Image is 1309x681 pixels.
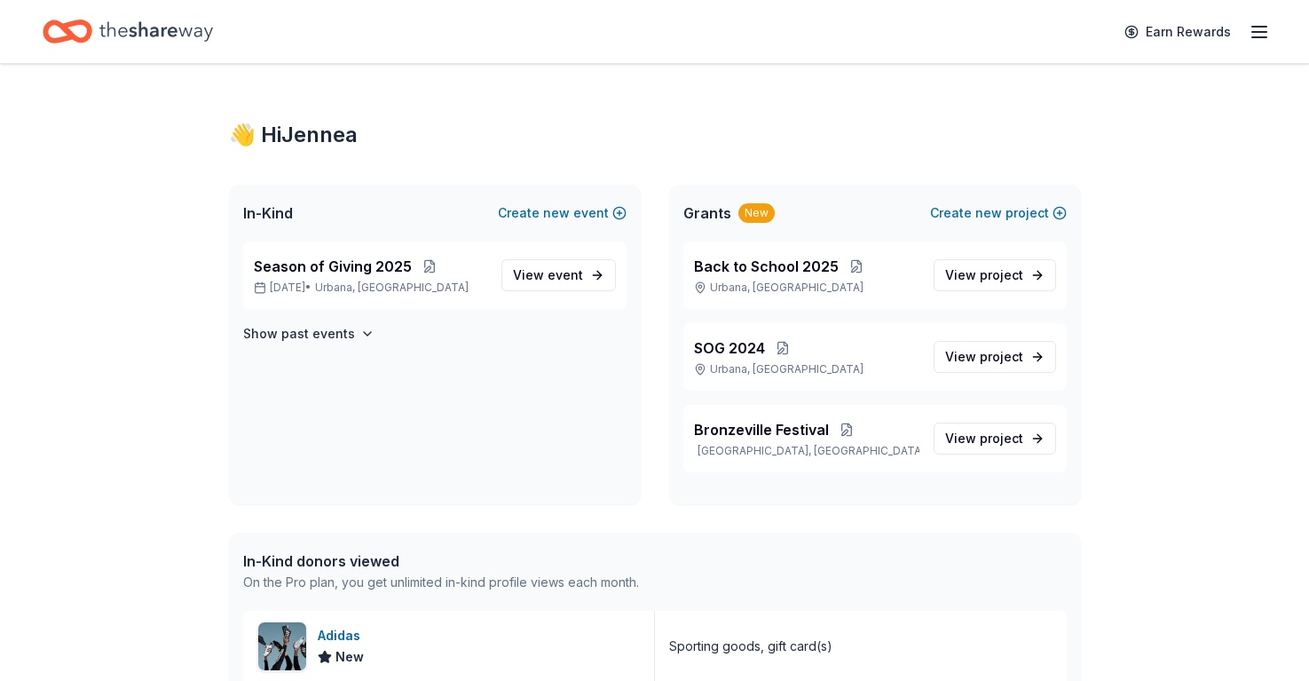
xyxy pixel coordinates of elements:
[694,337,765,359] span: SOG 2024
[738,203,775,223] div: New
[243,323,375,344] button: Show past events
[694,444,919,458] p: [GEOGRAPHIC_DATA], [GEOGRAPHIC_DATA]
[501,259,616,291] a: View event
[975,202,1002,224] span: new
[548,267,583,282] span: event
[694,256,839,277] span: Back to School 2025
[934,259,1056,291] a: View project
[254,281,487,295] p: [DATE] •
[694,281,919,295] p: Urbana, [GEOGRAPHIC_DATA]
[543,202,570,224] span: new
[930,202,1067,224] button: Createnewproject
[945,265,1023,286] span: View
[229,121,1081,149] div: 👋 Hi Jennea
[243,572,639,593] div: On the Pro plan, you get unlimited in-kind profile views each month.
[945,428,1023,449] span: View
[683,202,731,224] span: Grants
[980,431,1023,446] span: project
[318,625,367,646] div: Adidas
[669,636,832,657] div: Sporting goods, gift card(s)
[934,423,1056,455] a: View project
[43,11,213,52] a: Home
[980,349,1023,364] span: project
[945,346,1023,368] span: View
[934,341,1056,373] a: View project
[243,202,293,224] span: In-Kind
[254,256,412,277] span: Season of Giving 2025
[258,622,306,670] img: Image for Adidas
[513,265,583,286] span: View
[315,281,469,295] span: Urbana, [GEOGRAPHIC_DATA]
[243,550,639,572] div: In-Kind donors viewed
[498,202,627,224] button: Createnewevent
[335,646,364,668] span: New
[1114,16,1242,48] a: Earn Rewards
[980,267,1023,282] span: project
[243,323,355,344] h4: Show past events
[694,419,829,440] span: Bronzeville Festival
[694,362,919,376] p: Urbana, [GEOGRAPHIC_DATA]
